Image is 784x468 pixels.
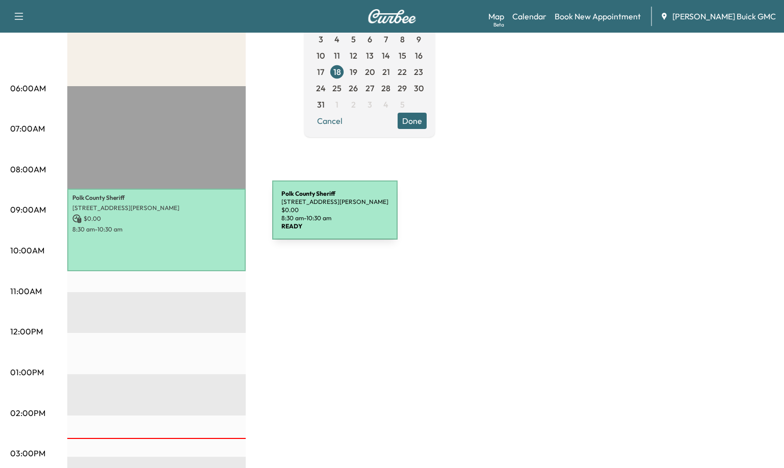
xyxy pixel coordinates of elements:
p: 03:00PM [10,447,45,459]
span: 12 [350,49,357,62]
span: 21 [382,66,390,78]
div: Beta [493,21,504,29]
button: Cancel [312,113,347,129]
span: 28 [381,82,390,94]
p: 07:00AM [10,122,45,135]
a: Book New Appointment [555,10,641,22]
span: 30 [414,82,424,94]
span: 1 [335,98,338,111]
span: 27 [365,82,374,94]
span: [PERSON_NAME] Buick GMC [672,10,776,22]
span: 19 [350,66,357,78]
span: 8 [400,33,405,45]
span: 7 [384,33,388,45]
span: 3 [319,33,323,45]
span: 3 [368,98,372,111]
p: 09:00AM [10,203,46,216]
span: 20 [365,66,375,78]
span: 4 [383,98,388,111]
p: Polk County Sheriff [72,194,241,202]
span: 5 [400,98,405,111]
p: 12:00PM [10,325,43,337]
span: 25 [332,82,342,94]
span: 23 [414,66,423,78]
span: 6 [368,33,372,45]
p: 02:00PM [10,407,45,419]
span: 17 [317,66,324,78]
p: 10:00AM [10,244,44,256]
span: 14 [382,49,390,62]
p: 8:30 am - 10:30 am [72,225,241,233]
p: [STREET_ADDRESS][PERSON_NAME] [72,204,241,212]
p: $ 0.00 [72,214,241,223]
span: 31 [317,98,325,111]
button: Done [398,113,427,129]
span: 16 [415,49,423,62]
span: 4 [334,33,339,45]
img: Curbee Logo [368,9,416,23]
span: 11 [334,49,340,62]
a: Calendar [512,10,546,22]
p: 08:00AM [10,163,46,175]
p: 01:00PM [10,366,44,378]
p: 06:00AM [10,82,46,94]
span: 26 [349,82,358,94]
span: 15 [399,49,406,62]
span: 29 [398,82,407,94]
span: 10 [317,49,325,62]
span: 9 [416,33,421,45]
span: 13 [366,49,374,62]
span: 22 [398,66,407,78]
span: 18 [333,66,341,78]
span: 5 [351,33,356,45]
span: 24 [316,82,326,94]
a: MapBeta [488,10,504,22]
span: 2 [351,98,356,111]
p: 11:00AM [10,285,42,297]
